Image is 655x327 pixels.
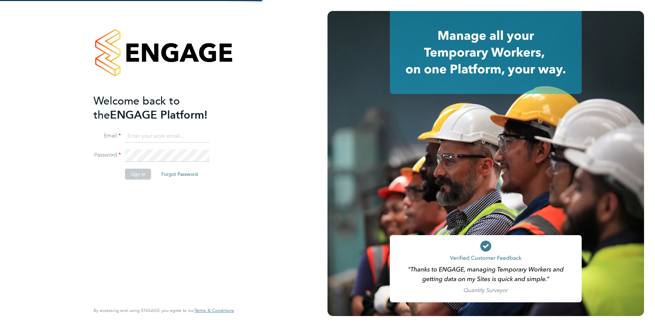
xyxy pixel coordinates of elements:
label: Password [94,152,121,159]
button: Forgot Password [156,169,203,180]
label: Email [94,132,121,140]
input: Enter your work email... [125,130,210,143]
button: Sign In [125,169,151,180]
span: By accessing and using ENGAGE you agree to our [94,307,234,313]
h2: ENGAGE Platform! [94,94,227,122]
a: Terms & Conditions [195,308,234,313]
span: Welcome back to the [94,94,180,122]
span: Terms & Conditions [195,307,234,313]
